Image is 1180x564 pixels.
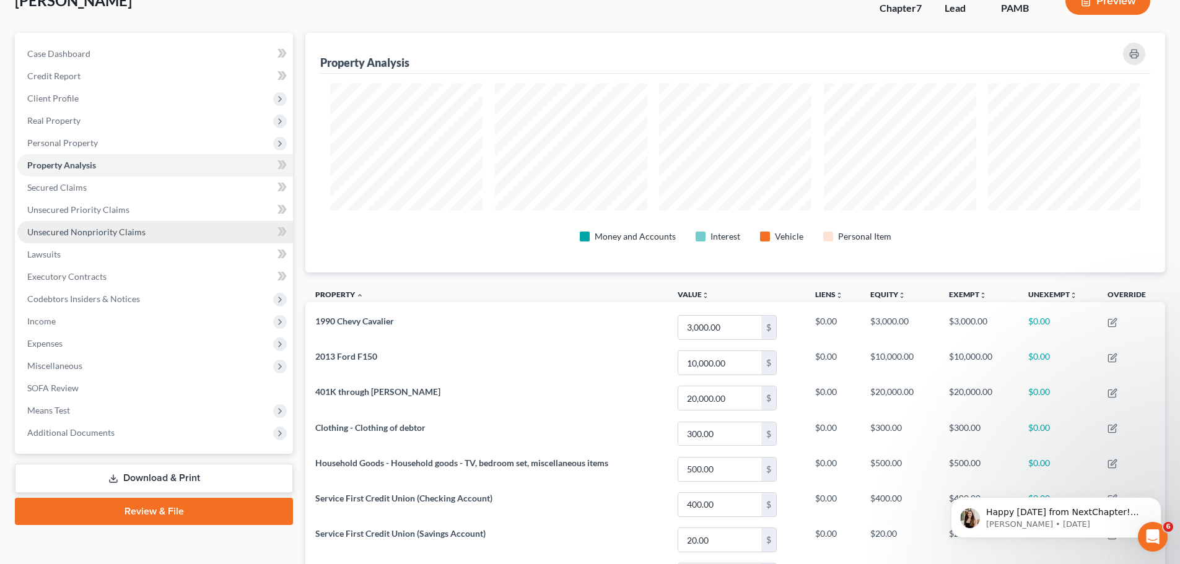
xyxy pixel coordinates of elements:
[979,292,987,299] i: unfold_more
[898,292,906,299] i: unfold_more
[1001,1,1046,15] div: PAMB
[27,160,96,170] span: Property Analysis
[1070,292,1077,299] i: unfold_more
[761,422,776,446] div: $
[15,498,293,525] a: Review & File
[860,487,939,522] td: $400.00
[17,43,293,65] a: Case Dashboard
[678,316,761,339] input: 0.00
[939,416,1018,451] td: $300.00
[315,316,394,326] span: 1990 Chevy Cavalier
[860,381,939,416] td: $20,000.00
[27,115,81,126] span: Real Property
[805,487,860,522] td: $0.00
[27,48,90,59] span: Case Dashboard
[17,154,293,176] a: Property Analysis
[27,204,129,215] span: Unsecured Priority Claims
[27,227,146,237] span: Unsecured Nonpriority Claims
[320,55,409,70] div: Property Analysis
[939,451,1018,487] td: $500.00
[880,1,925,15] div: Chapter
[838,230,891,243] div: Personal Item
[54,36,207,132] span: Happy [DATE] from NextChapter! Our team is out of the office until [DATE]. We encourage you to us...
[815,290,843,299] a: Liensunfold_more
[805,310,860,345] td: $0.00
[1138,522,1168,552] iframe: Intercom live chat
[17,243,293,266] a: Lawsuits
[761,493,776,516] div: $
[1018,416,1098,451] td: $0.00
[17,221,293,243] a: Unsecured Nonpriority Claims
[17,377,293,399] a: SOFA Review
[870,290,906,299] a: Equityunfold_more
[315,493,492,503] span: Service First Credit Union (Checking Account)
[678,290,709,299] a: Valueunfold_more
[949,290,987,299] a: Exemptunfold_more
[315,422,426,433] span: Clothing - Clothing of debtor
[860,345,939,381] td: $10,000.00
[805,522,860,557] td: $0.00
[27,405,70,415] span: Means Test
[27,137,98,148] span: Personal Property
[678,528,761,552] input: 0.00
[761,386,776,410] div: $
[27,360,82,371] span: Miscellaneous
[17,176,293,199] a: Secured Claims
[805,451,860,487] td: $0.00
[1163,522,1173,532] span: 6
[54,48,214,59] p: Message from Kelly, sent 56w ago
[761,316,776,339] div: $
[945,1,981,15] div: Lead
[916,2,922,14] span: 7
[860,310,939,345] td: $3,000.00
[678,422,761,446] input: 0.00
[27,383,79,393] span: SOFA Review
[1028,290,1077,299] a: Unexemptunfold_more
[805,416,860,451] td: $0.00
[678,493,761,516] input: 0.00
[939,381,1018,416] td: $20,000.00
[860,522,939,557] td: $20.00
[761,458,776,481] div: $
[315,458,608,468] span: Household Goods - Household goods - TV, bedroom set, miscellaneous items
[315,386,440,397] span: 401K through [PERSON_NAME]
[678,351,761,375] input: 0.00
[315,351,377,362] span: 2013 Ford F150
[15,464,293,493] a: Download & Print
[1018,345,1098,381] td: $0.00
[939,310,1018,345] td: $3,000.00
[27,427,115,438] span: Additional Documents
[1018,451,1098,487] td: $0.00
[678,386,761,410] input: 0.00
[17,199,293,221] a: Unsecured Priority Claims
[836,292,843,299] i: unfold_more
[27,71,81,81] span: Credit Report
[761,528,776,552] div: $
[27,271,107,282] span: Executory Contracts
[860,451,939,487] td: $500.00
[932,471,1180,558] iframe: Intercom notifications message
[27,316,56,326] span: Income
[27,338,63,349] span: Expenses
[27,93,79,103] span: Client Profile
[315,528,486,539] span: Service First Credit Union (Savings Account)
[761,351,776,375] div: $
[1018,310,1098,345] td: $0.00
[939,345,1018,381] td: $10,000.00
[17,65,293,87] a: Credit Report
[1098,282,1165,310] th: Override
[17,266,293,288] a: Executory Contracts
[27,293,140,304] span: Codebtors Insiders & Notices
[678,458,761,481] input: 0.00
[860,416,939,451] td: $300.00
[775,230,803,243] div: Vehicle
[27,182,87,193] span: Secured Claims
[1018,381,1098,416] td: $0.00
[595,230,676,243] div: Money and Accounts
[27,249,61,259] span: Lawsuits
[710,230,740,243] div: Interest
[805,381,860,416] td: $0.00
[702,292,709,299] i: unfold_more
